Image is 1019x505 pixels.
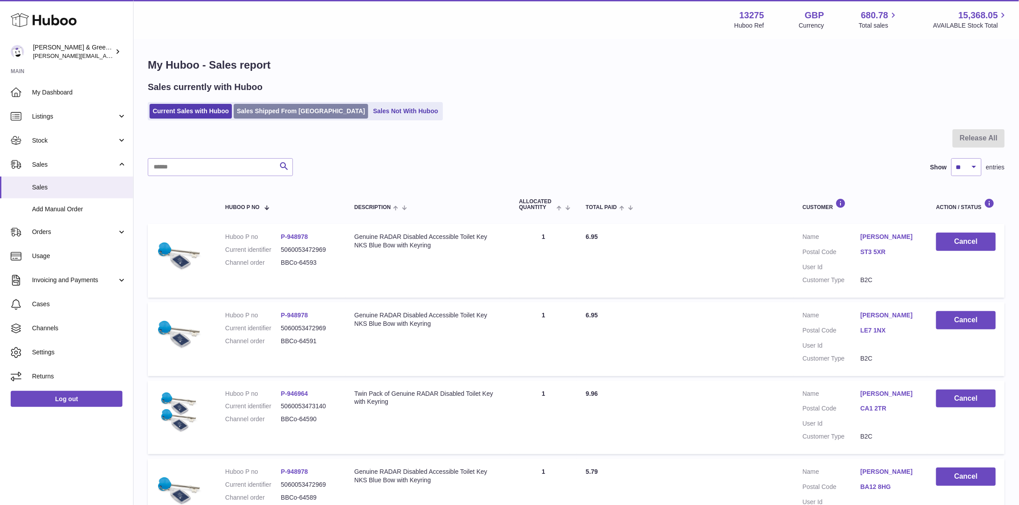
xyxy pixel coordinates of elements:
dt: Name [803,390,861,400]
a: P-948978 [281,233,308,240]
button: Cancel [936,233,996,251]
dd: B2C [861,276,918,284]
dt: Name [803,233,861,243]
button: Cancel [936,468,996,486]
dd: BBCo-64593 [281,259,337,267]
dd: BBCo-64589 [281,493,337,502]
img: $_57.JPG [157,233,201,277]
div: Action / Status [936,198,996,210]
span: Usage [32,252,126,260]
dt: Postal Code [803,483,861,493]
a: Current Sales with Huboo [150,104,232,119]
dd: 5060053473140 [281,402,337,411]
span: Sales [32,183,126,192]
span: 5.79 [586,468,598,475]
dt: Huboo P no [225,390,281,398]
dd: 5060053472969 [281,480,337,489]
span: Sales [32,160,117,169]
div: [PERSON_NAME] & Green Ltd [33,43,113,60]
a: P-948978 [281,312,308,319]
dd: BBCo-64591 [281,337,337,345]
a: P-946964 [281,390,308,397]
dd: 5060053472969 [281,324,337,333]
span: Stock [32,136,117,145]
div: Huboo Ref [735,21,764,30]
div: Currency [799,21,824,30]
dd: BBCo-64590 [281,415,337,423]
a: [PERSON_NAME] [861,390,918,398]
span: [PERSON_NAME][EMAIL_ADDRESS][DOMAIN_NAME] [33,52,179,59]
dt: User Id [803,341,861,350]
a: Sales Not With Huboo [370,104,441,119]
a: P-948978 [281,468,308,475]
span: AVAILABLE Stock Total [933,21,1008,30]
strong: GBP [805,9,824,21]
h1: My Huboo - Sales report [148,58,1005,72]
a: BA12 8HG [861,483,918,491]
dt: Name [803,311,861,322]
dt: Current identifier [225,246,281,254]
h2: Sales currently with Huboo [148,81,263,93]
a: 680.78 Total sales [859,9,898,30]
dt: Channel order [225,259,281,267]
td: 1 [510,381,577,455]
button: Cancel [936,390,996,408]
dt: Channel order [225,415,281,423]
div: Genuine RADAR Disabled Accessible Toilet Key NKS Blue Bow with Keyring [354,311,501,328]
a: ST3 5XR [861,248,918,256]
span: 680.78 [861,9,888,21]
span: 6.95 [586,233,598,240]
span: entries [986,163,1005,172]
span: Invoicing and Payments [32,276,117,284]
span: Huboo P no [225,205,260,210]
dt: Postal Code [803,248,861,259]
dt: Huboo P no [225,311,281,320]
img: $_57.JPG [157,311,201,356]
a: Sales Shipped From [GEOGRAPHIC_DATA] [234,104,368,119]
span: Returns [32,372,126,381]
div: Genuine RADAR Disabled Accessible Toilet Key NKS Blue Bow with Keyring [354,468,501,484]
a: [PERSON_NAME] [861,233,918,241]
a: CA1 2TR [861,404,918,413]
dt: User Id [803,419,861,428]
span: Add Manual Order [32,205,126,213]
dd: B2C [861,354,918,363]
a: LE7 1NX [861,326,918,335]
dt: Channel order [225,493,281,502]
label: Show [930,163,947,172]
dt: Postal Code [803,404,861,415]
a: Log out [11,391,122,407]
span: 15,368.05 [958,9,998,21]
a: 15,368.05 AVAILABLE Stock Total [933,9,1008,30]
span: Settings [32,348,126,357]
dd: 5060053472969 [281,246,337,254]
span: Description [354,205,391,210]
span: Cases [32,300,126,308]
span: Channels [32,324,126,333]
span: Total paid [586,205,617,210]
img: $_57.JPG [157,390,201,434]
dt: Customer Type [803,432,861,441]
span: ALLOCATED Quantity [519,199,554,210]
dt: Huboo P no [225,468,281,476]
dt: Current identifier [225,324,281,333]
div: Customer [803,198,918,210]
span: 6.95 [586,312,598,319]
button: Cancel [936,311,996,329]
dt: Current identifier [225,480,281,489]
span: My Dashboard [32,88,126,97]
td: 1 [510,224,577,298]
img: ellen@bluebadgecompany.co.uk [11,45,24,58]
td: 1 [510,302,577,376]
dt: User Id [803,263,861,271]
a: [PERSON_NAME] [861,468,918,476]
strong: 13275 [739,9,764,21]
dd: B2C [861,432,918,441]
span: Total sales [859,21,898,30]
dt: Postal Code [803,326,861,337]
span: Listings [32,112,117,121]
div: Twin Pack of Genuine RADAR Disabled Toilet Key with Keyring [354,390,501,406]
dt: Current identifier [225,402,281,411]
span: Orders [32,228,117,236]
dt: Channel order [225,337,281,345]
